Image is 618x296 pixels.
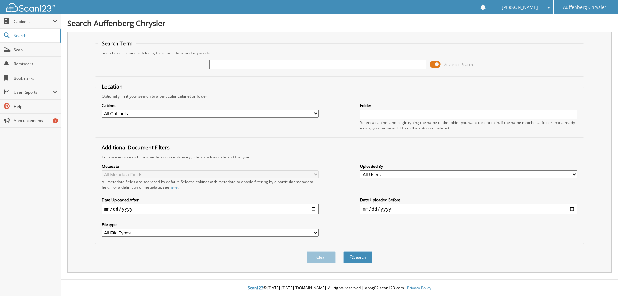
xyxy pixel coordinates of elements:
legend: Search Term [98,40,136,47]
div: 1 [53,118,58,123]
h1: Search Auffenberg Chrysler [67,18,612,28]
div: All metadata fields are searched by default. Select a cabinet with metadata to enable filtering b... [102,179,319,190]
div: Select a cabinet and begin typing the name of the folder you want to search in. If the name match... [360,120,577,131]
label: Metadata [102,164,319,169]
span: Reminders [14,61,57,67]
label: Cabinet [102,103,319,108]
span: Cabinets [14,19,53,24]
label: Date Uploaded After [102,197,319,203]
legend: Additional Document Filters [98,144,173,151]
span: [PERSON_NAME] [502,5,538,9]
legend: Location [98,83,126,90]
label: File type [102,222,319,227]
div: Enhance your search for specific documents using filters such as date and file type. [98,154,581,160]
span: Scan123 [248,285,263,291]
span: Bookmarks [14,75,57,81]
button: Search [343,251,372,263]
span: Scan [14,47,57,53]
span: Help [14,104,57,109]
iframe: Chat Widget [586,265,618,296]
span: Announcements [14,118,57,123]
div: Searches all cabinets, folders, files, metadata, and keywords [98,50,581,56]
input: end [360,204,577,214]
span: Auffenberg Chrysler [563,5,606,9]
input: start [102,204,319,214]
div: Optionally limit your search to a particular cabinet or folder [98,93,581,99]
button: Clear [307,251,336,263]
div: © [DATE]-[DATE] [DOMAIN_NAME]. All rights reserved | appg02-scan123-com | [61,280,618,296]
a: Privacy Policy [407,285,431,291]
img: scan123-logo-white.svg [6,3,55,12]
span: Advanced Search [444,62,473,67]
span: User Reports [14,90,53,95]
a: here [169,185,178,190]
span: Search [14,33,56,38]
label: Uploaded By [360,164,577,169]
label: Folder [360,103,577,108]
label: Date Uploaded Before [360,197,577,203]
